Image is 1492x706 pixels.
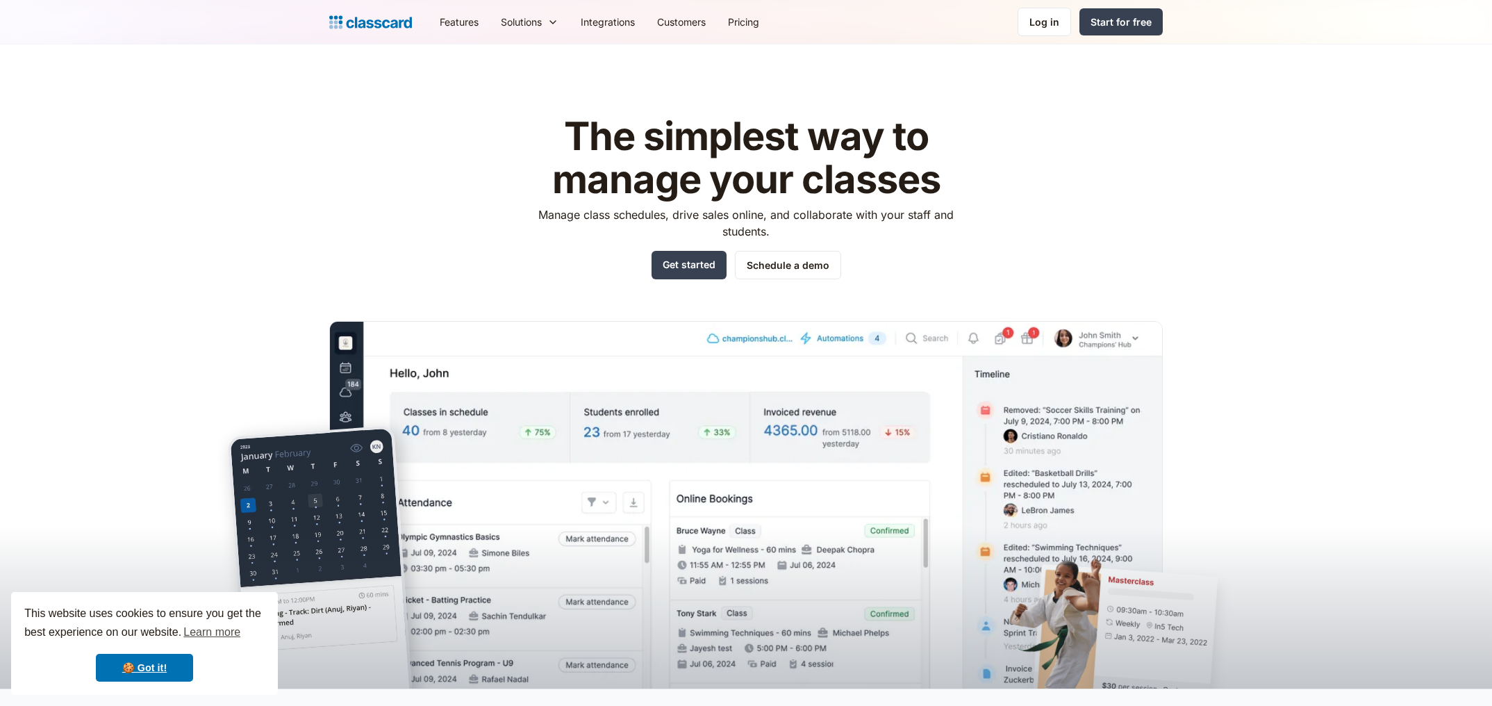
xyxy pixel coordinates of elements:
a: Start for free [1079,8,1163,35]
span: This website uses cookies to ensure you get the best experience on our website. [24,605,265,643]
a: Customers [646,6,717,38]
a: Features [429,6,490,38]
div: cookieconsent [11,592,278,695]
p: Manage class schedules, drive sales online, and collaborate with your staff and students. [526,206,967,240]
a: Log in [1018,8,1071,36]
a: Schedule a demo [735,251,841,279]
div: Solutions [501,15,542,29]
div: Log in [1029,15,1059,29]
div: Start for free [1091,15,1152,29]
a: Integrations [570,6,646,38]
a: learn more about cookies [181,622,242,643]
a: Get started [652,251,727,279]
a: Pricing [717,6,770,38]
a: home [329,13,412,32]
div: Solutions [490,6,570,38]
h1: The simplest way to manage your classes [526,115,967,201]
a: dismiss cookie message [96,654,193,682]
